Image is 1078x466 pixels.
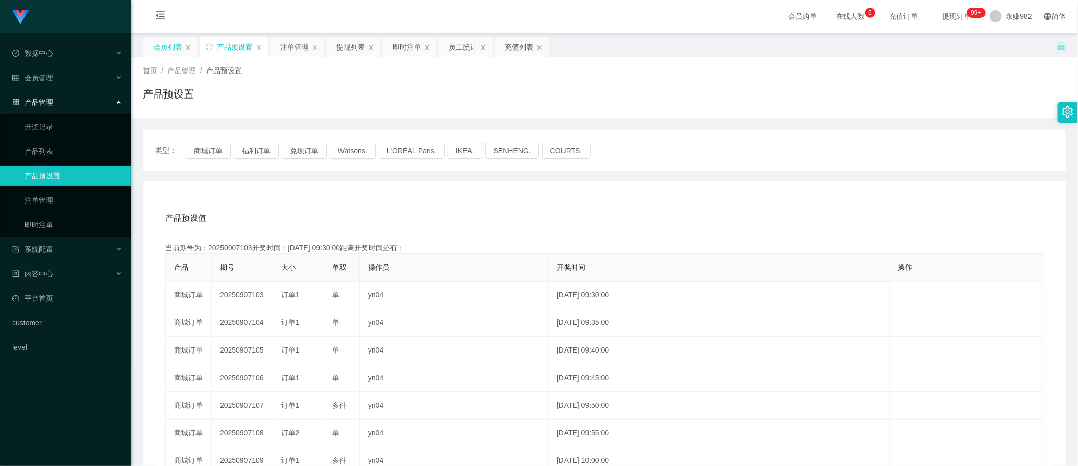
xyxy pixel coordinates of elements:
span: / [161,66,163,75]
td: 20250907104 [212,309,273,337]
div: 注单管理 [280,37,309,57]
span: 单双 [332,263,347,271]
i: 图标: close [480,44,486,51]
span: 类型： [155,143,186,159]
span: 操作员 [368,263,389,271]
div: 充值列表 [505,37,533,57]
i: 图标: sync [206,43,213,51]
td: 商城订单 [166,420,212,447]
div: 当前期号为：20250907103开奖时间：[DATE] 09:30:00距离开奖时间还有： [165,243,1043,253]
img: logo.9652507e.png [12,10,29,25]
div: 提现列表 [336,37,365,57]
i: 图标: menu-fold [143,1,178,33]
span: 单 [332,374,339,382]
span: 操作 [898,263,912,271]
div: 员工统计 [449,37,477,57]
span: 产品 [174,263,188,271]
sup: 268 [967,8,985,18]
td: 商城订单 [166,364,212,392]
td: 商城订单 [166,337,212,364]
i: 图标: unlock [1057,41,1066,51]
p: 5 [868,8,872,18]
span: 产品预设置 [206,66,242,75]
td: yn04 [360,364,549,392]
i: 图标: check-circle-o [12,50,19,57]
span: 开奖时间 [557,263,585,271]
a: 即时注单 [24,215,122,235]
button: IKEA. [448,143,482,159]
td: yn04 [360,392,549,420]
td: 20250907105 [212,337,273,364]
h1: 产品预设置 [143,86,194,102]
span: 充值订单 [885,13,923,20]
button: 兑现订单 [282,143,327,159]
span: 系统配置 [12,245,53,253]
a: 图标: dashboard平台首页 [12,288,122,309]
span: 产品管理 [12,98,53,106]
td: [DATE] 09:45:00 [549,364,890,392]
span: 订单1 [281,401,300,409]
i: 图标: profile [12,270,19,277]
span: / [200,66,202,75]
span: 多件 [332,456,347,464]
i: 图标: close [312,44,318,51]
i: 图标: appstore-o [12,99,19,106]
span: 单 [332,291,339,299]
i: 图标: close [424,44,430,51]
td: 商城订单 [166,309,212,337]
span: 订单2 [281,429,300,437]
button: SENHENG. [485,143,539,159]
a: level [12,337,122,358]
span: 订单1 [281,456,300,464]
span: 单 [332,429,339,437]
span: 大小 [281,263,296,271]
td: yn04 [360,282,549,309]
span: 产品管理 [167,66,196,75]
td: [DATE] 09:40:00 [549,337,890,364]
i: 图标: setting [1062,106,1073,118]
div: 会员列表 [154,37,182,57]
td: 20250907107 [212,392,273,420]
button: L'ORÉAL Paris. [379,143,445,159]
td: 20250907108 [212,420,273,447]
span: 订单1 [281,291,300,299]
span: 单 [332,318,339,327]
div: 即时注单 [393,37,421,57]
button: 福利订单 [234,143,279,159]
button: Watsons. [330,143,376,159]
span: 订单1 [281,318,300,327]
a: 产品预设置 [24,166,122,186]
span: 在线人数 [831,13,870,20]
td: 商城订单 [166,282,212,309]
i: 图标: form [12,246,19,253]
a: 注单管理 [24,190,122,211]
div: 产品预设置 [217,37,253,57]
i: 图标: close [256,44,262,51]
td: [DATE] 09:30:00 [549,282,890,309]
td: [DATE] 09:50:00 [549,392,890,420]
span: 期号 [220,263,234,271]
i: 图标: close [368,44,374,51]
span: 订单1 [281,374,300,382]
i: 图标: global [1044,13,1051,20]
td: 商城订单 [166,392,212,420]
span: 内容中心 [12,270,53,278]
span: 产品预设值 [165,212,206,224]
i: 图标: close [185,44,191,51]
a: 开奖记录 [24,116,122,137]
i: 图标: table [12,74,19,81]
span: 会员管理 [12,74,53,82]
td: yn04 [360,309,549,337]
button: COURTS. [542,143,591,159]
td: [DATE] 09:35:00 [549,309,890,337]
td: 20250907103 [212,282,273,309]
span: 提现订单 [938,13,976,20]
span: 单 [332,346,339,354]
span: 订单1 [281,346,300,354]
td: yn04 [360,337,549,364]
td: 20250907106 [212,364,273,392]
span: 多件 [332,401,347,409]
sup: 5 [865,8,875,18]
td: yn04 [360,420,549,447]
span: 数据中心 [12,49,53,57]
